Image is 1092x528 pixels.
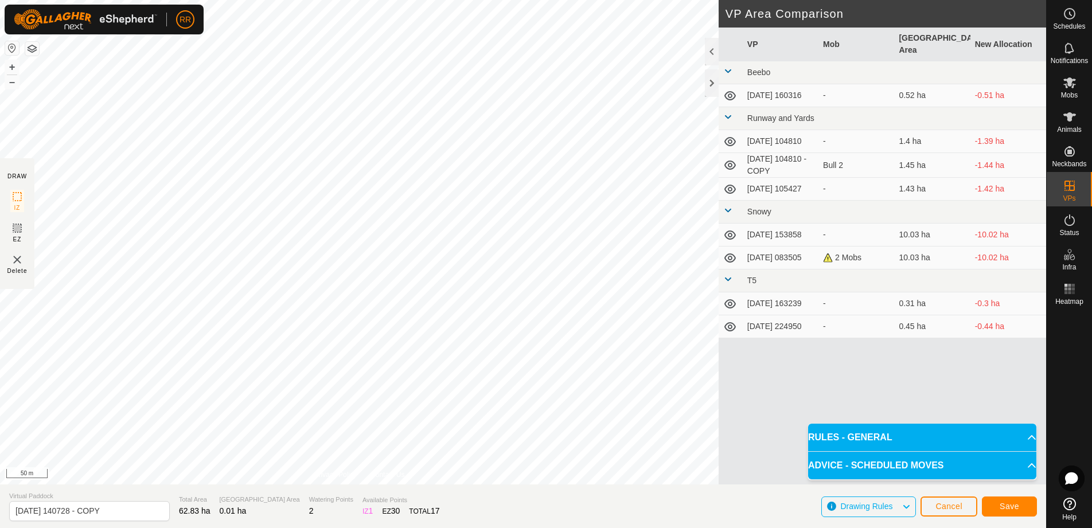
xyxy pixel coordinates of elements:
span: Mobs [1061,92,1078,99]
span: RR [180,14,191,26]
span: Watering Points [309,495,353,504]
td: [DATE] 163239 [743,292,818,315]
td: [DATE] 104810 [743,130,818,153]
td: [DATE] 153858 [743,224,818,247]
button: Cancel [921,496,977,517]
div: - [823,89,890,101]
span: [GEOGRAPHIC_DATA] Area [220,495,300,504]
div: TOTAL [409,505,439,517]
td: -0.44 ha [970,315,1046,338]
span: Cancel [935,502,962,511]
div: - [823,135,890,147]
span: 30 [391,506,400,515]
img: VP [10,253,24,267]
td: [DATE] 104810 - COPY [743,153,818,178]
span: 17 [431,506,440,515]
span: Available Points [362,495,440,505]
span: VPs [1063,195,1075,202]
span: Heatmap [1055,298,1083,305]
th: Mob [818,28,894,61]
button: Save [982,496,1037,517]
td: [DATE] 160316 [743,84,818,107]
span: ADVICE - SCHEDULED MOVES [808,459,943,472]
span: Delete [7,267,28,275]
button: + [5,60,19,74]
td: 1.43 ha [894,178,970,201]
a: Privacy Policy [314,470,357,480]
span: 2 [309,506,314,515]
div: - [823,183,890,195]
div: 2 Mobs [823,252,890,264]
div: Bull 2 [823,159,890,171]
div: IZ [362,505,373,517]
td: [DATE] 105427 [743,178,818,201]
th: [GEOGRAPHIC_DATA] Area [894,28,970,61]
button: – [5,75,19,89]
img: Gallagher Logo [14,9,157,30]
h2: VP Area Comparison [726,7,1046,21]
td: -1.42 ha [970,178,1046,201]
td: 0.45 ha [894,315,970,338]
td: -10.02 ha [970,247,1046,269]
p-accordion-header: RULES - GENERAL [808,424,1036,451]
div: - [823,320,890,333]
span: Snowy [747,207,771,216]
div: - [823,298,890,310]
span: T5 [747,276,756,285]
td: 0.52 ha [894,84,970,107]
div: DRAW [7,172,27,181]
span: 1 [369,506,373,515]
td: 1.45 ha [894,153,970,178]
button: Map Layers [25,42,39,56]
td: -0.51 ha [970,84,1046,107]
td: [DATE] 224950 [743,315,818,338]
span: Help [1062,514,1077,521]
span: Neckbands [1052,161,1086,167]
span: Infra [1062,264,1076,271]
td: 10.03 ha [894,247,970,269]
span: Status [1059,229,1079,236]
th: VP [743,28,818,61]
td: 10.03 ha [894,224,970,247]
span: Animals [1057,126,1082,133]
a: Contact Us [370,470,404,480]
p-accordion-header: ADVICE - SCHEDULED MOVES [808,452,1036,479]
span: Virtual Paddock [9,491,170,501]
td: -1.39 ha [970,130,1046,153]
button: Reset Map [5,41,19,55]
span: Runway and Yards [747,114,814,123]
td: 1.4 ha [894,130,970,153]
span: Save [1000,502,1019,511]
span: Total Area [179,495,210,504]
td: [DATE] 083505 [743,247,818,269]
td: -0.3 ha [970,292,1046,315]
a: Help [1047,493,1092,525]
span: Schedules [1053,23,1085,30]
span: 0.01 ha [220,506,247,515]
span: Notifications [1051,57,1088,64]
th: New Allocation [970,28,1046,61]
span: Beebo [747,68,770,77]
span: Drawing Rules [840,502,892,511]
td: 0.31 ha [894,292,970,315]
span: EZ [13,235,22,244]
div: EZ [382,505,400,517]
span: IZ [14,204,21,212]
span: RULES - GENERAL [808,431,892,444]
td: -1.44 ha [970,153,1046,178]
span: 62.83 ha [179,506,210,515]
td: -10.02 ha [970,224,1046,247]
div: - [823,229,890,241]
